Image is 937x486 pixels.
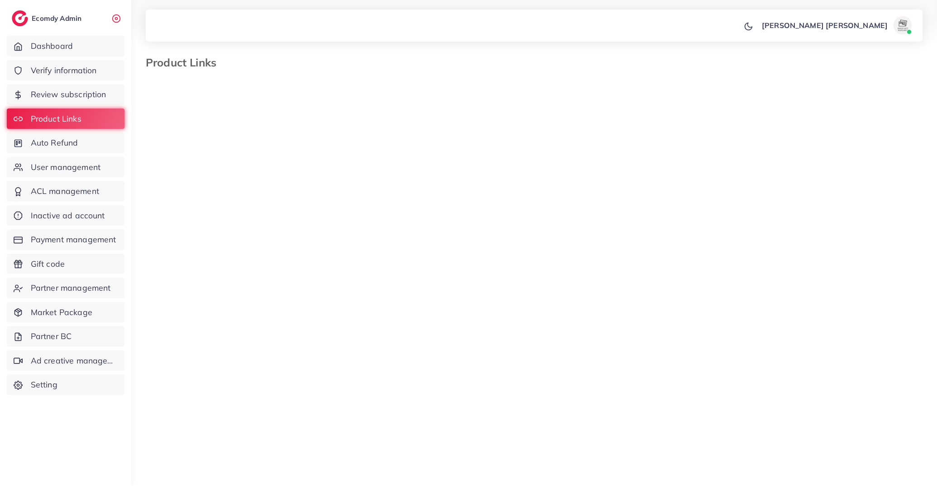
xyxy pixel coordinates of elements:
span: User management [31,161,100,173]
a: Product Links [7,109,124,129]
a: [PERSON_NAME] [PERSON_NAME]avatar [757,16,915,34]
span: Verify information [31,65,97,76]
a: Partner BC [7,326,124,347]
a: Review subscription [7,84,124,105]
span: Ad creative management [31,355,118,367]
span: Partner BC [31,330,72,342]
img: avatar [894,16,912,34]
span: Product Links [31,113,81,125]
a: Payment management [7,229,124,250]
span: Setting [31,379,57,391]
h2: Ecomdy Admin [32,14,84,23]
a: Market Package [7,302,124,323]
span: Payment management [31,234,116,245]
span: Market Package [31,307,92,318]
span: Dashboard [31,40,73,52]
a: Auto Refund [7,132,124,153]
a: Inactive ad account [7,205,124,226]
a: User management [7,157,124,178]
img: logo [12,10,28,26]
a: Setting [7,374,124,395]
a: Partner management [7,278,124,298]
span: Auto Refund [31,137,78,149]
span: Inactive ad account [31,210,105,222]
a: Gift code [7,254,124,274]
span: Partner management [31,282,111,294]
a: Verify information [7,60,124,81]
a: Dashboard [7,36,124,57]
h3: Product Links [146,56,224,69]
a: ACL management [7,181,124,202]
p: [PERSON_NAME] [PERSON_NAME] [762,20,888,31]
span: Review subscription [31,89,106,100]
a: Ad creative management [7,350,124,371]
a: logoEcomdy Admin [12,10,84,26]
span: Gift code [31,258,65,270]
span: ACL management [31,185,99,197]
